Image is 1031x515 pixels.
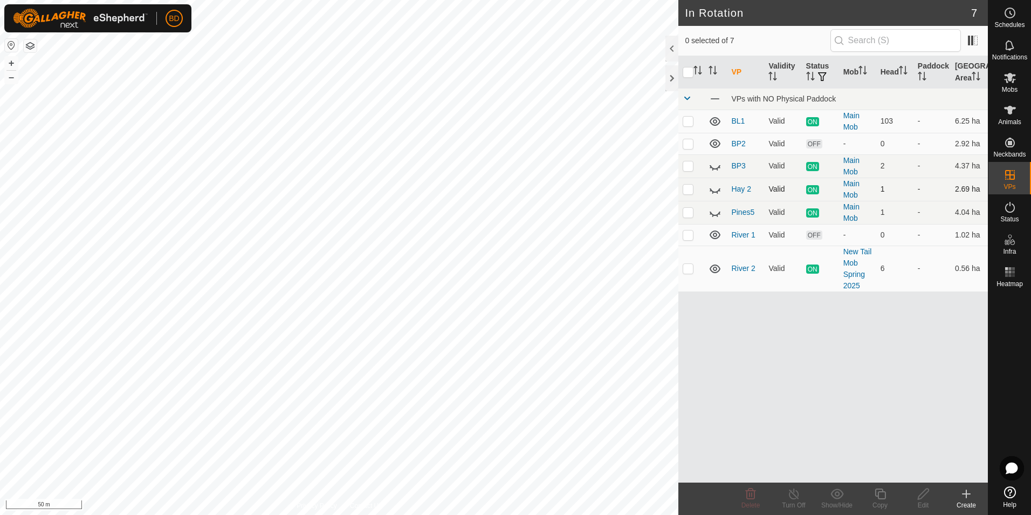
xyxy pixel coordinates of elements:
span: Neckbands [993,151,1026,158]
span: Infra [1003,248,1016,255]
a: BL1 [731,117,745,125]
td: - [913,224,951,246]
span: Help [1003,502,1016,508]
td: Valid [764,154,801,178]
td: - [913,178,951,201]
span: OFF [806,231,822,240]
th: Status [802,56,839,89]
span: 7 [971,5,977,21]
td: Valid [764,201,801,224]
td: - [913,246,951,292]
h2: In Rotation [685,6,971,19]
a: River 1 [731,231,755,239]
td: 0.56 ha [951,246,988,292]
span: Delete [741,502,760,509]
td: 1 [876,201,913,224]
span: Mobs [1002,86,1018,93]
div: Edit [902,500,945,510]
a: BP3 [731,161,745,170]
div: Main Mob [843,110,872,133]
div: Main Mob [843,178,872,201]
p-sorticon: Activate to sort [693,67,702,76]
a: Hay 2 [731,185,751,193]
th: Mob [839,56,876,89]
span: OFF [806,139,822,148]
td: Valid [764,133,801,154]
td: 103 [876,110,913,133]
div: - [843,138,872,150]
p-sorticon: Activate to sort [709,67,717,76]
input: Search (S) [830,29,961,52]
div: Copy [858,500,902,510]
button: – [5,71,18,84]
p-sorticon: Activate to sort [899,67,908,76]
td: 2.69 ha [951,178,988,201]
span: Status [1000,216,1019,222]
p-sorticon: Activate to sort [768,73,777,82]
p-sorticon: Activate to sort [918,73,926,82]
a: Contact Us [350,501,382,511]
td: Valid [764,246,801,292]
td: - [913,154,951,178]
th: VP [727,56,764,89]
th: Head [876,56,913,89]
td: 6 [876,246,913,292]
span: VPs [1003,184,1015,190]
td: 2.92 ha [951,133,988,154]
div: Main Mob [843,155,872,178]
td: 1.02 ha [951,224,988,246]
p-sorticon: Activate to sort [858,67,867,76]
td: 6.25 ha [951,110,988,133]
span: ON [806,162,819,171]
div: VPs with NO Physical Paddock [731,94,984,103]
th: Validity [764,56,801,89]
span: ON [806,185,819,194]
td: - [913,201,951,224]
a: Help [988,482,1031,512]
td: - [913,133,951,154]
td: 2 [876,154,913,178]
span: BD [169,13,179,24]
div: Main Mob [843,201,872,224]
th: [GEOGRAPHIC_DATA] Area [951,56,988,89]
p-sorticon: Activate to sort [972,73,980,82]
td: - [913,110,951,133]
div: Show/Hide [815,500,858,510]
a: Privacy Policy [297,501,337,511]
td: 0 [876,224,913,246]
button: Map Layers [24,39,37,52]
th: Paddock [913,56,951,89]
a: BP2 [731,139,745,148]
button: Reset Map [5,39,18,52]
span: Animals [998,119,1021,125]
td: 4.37 ha [951,154,988,178]
div: New Tail Mob Spring 2025 [843,246,872,292]
span: ON [806,208,819,218]
div: Turn Off [772,500,815,510]
td: Valid [764,178,801,201]
div: Create [945,500,988,510]
td: Valid [764,110,801,133]
td: Valid [764,224,801,246]
td: 4.04 ha [951,201,988,224]
span: ON [806,117,819,126]
div: - [843,229,872,241]
img: Gallagher Logo [13,9,148,28]
span: ON [806,265,819,274]
a: Pines5 [731,208,754,216]
span: 0 selected of 7 [685,35,830,46]
td: 1 [876,178,913,201]
span: Notifications [992,54,1027,60]
p-sorticon: Activate to sort [806,73,815,82]
span: Heatmap [996,281,1023,287]
span: Schedules [994,22,1025,28]
a: River 2 [731,264,755,273]
td: 0 [876,133,913,154]
button: + [5,57,18,70]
